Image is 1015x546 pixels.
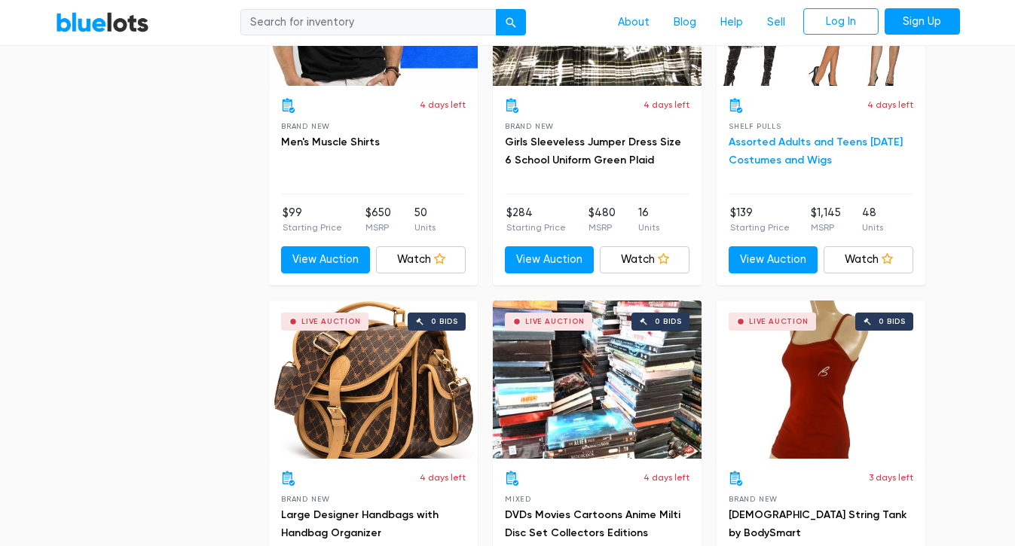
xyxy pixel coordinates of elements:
[589,205,616,235] li: $480
[420,98,466,111] p: 4 days left
[589,221,616,234] p: MSRP
[862,221,883,234] p: Units
[506,205,566,235] li: $284
[376,246,466,273] a: Watch
[505,508,680,539] a: DVDs Movies Cartoons Anime Milti Disc Set Collectors Editions
[730,205,790,235] li: $139
[525,318,585,325] div: Live Auction
[749,318,809,325] div: Live Auction
[420,471,466,484] p: 4 days left
[281,495,330,503] span: Brand New
[644,98,689,111] p: 4 days left
[414,221,436,234] p: Units
[644,471,689,484] p: 4 days left
[729,136,903,166] a: Assorted Adults and Teens [DATE] Costumes and Wigs
[365,221,391,234] p: MSRP
[281,246,371,273] a: View Auction
[505,122,554,130] span: Brand New
[729,122,781,130] span: Shelf Pulls
[431,318,458,325] div: 0 bids
[885,8,960,35] a: Sign Up
[493,300,702,459] a: Live Auction 0 bids
[283,205,342,235] li: $99
[869,471,913,484] p: 3 days left
[655,318,682,325] div: 0 bids
[811,205,841,235] li: $1,145
[879,318,906,325] div: 0 bids
[811,221,841,234] p: MSRP
[638,221,659,234] p: Units
[729,495,778,503] span: Brand New
[240,9,497,36] input: Search for inventory
[56,11,149,33] a: BlueLots
[730,221,790,234] p: Starting Price
[662,8,708,37] a: Blog
[281,122,330,130] span: Brand New
[717,300,925,459] a: Live Auction 0 bids
[708,8,755,37] a: Help
[803,8,879,35] a: Log In
[414,205,436,235] li: 50
[755,8,797,37] a: Sell
[365,205,391,235] li: $650
[505,246,595,273] a: View Auction
[606,8,662,37] a: About
[301,318,361,325] div: Live Auction
[867,98,913,111] p: 4 days left
[505,495,531,503] span: Mixed
[281,508,439,539] a: Large Designer Handbags with Handbag Organizer
[729,508,906,539] a: [DEMOGRAPHIC_DATA] String Tank by BodySmart
[269,300,478,459] a: Live Auction 0 bids
[729,246,818,273] a: View Auction
[283,221,342,234] p: Starting Price
[862,205,883,235] li: 48
[638,205,659,235] li: 16
[281,136,380,148] a: Men's Muscle Shirts
[600,246,689,273] a: Watch
[505,136,681,166] a: Girls Sleeveless Jumper Dress Size 6 School Uniform Green Plaid
[506,221,566,234] p: Starting Price
[824,246,913,273] a: Watch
